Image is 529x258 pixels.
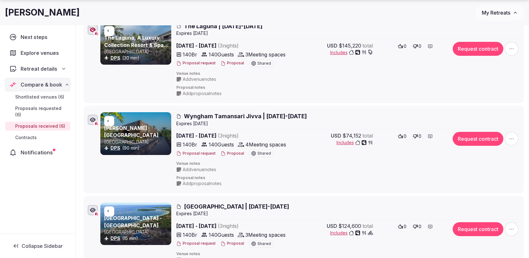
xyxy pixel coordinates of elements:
[257,152,271,155] span: Shared
[218,42,239,49] span: ( 3 night s )
[330,230,373,236] button: Includes
[176,241,216,246] button: Proposal request
[221,151,244,156] button: Proposal
[5,239,70,253] button: Collapse Sidebar
[218,223,239,229] span: ( 3 night s )
[104,145,170,151] div: (90 min)
[245,141,286,148] span: 4 Meeting spaces
[183,166,216,173] span: Add venue notes
[21,33,50,41] span: Next steps
[183,76,216,82] span: Add venue notes
[104,229,170,235] p: [GEOGRAPHIC_DATA]
[221,61,244,66] button: Proposal
[218,132,239,139] span: ( 3 night s )
[21,65,57,73] span: Retreat details
[404,43,406,49] span: 0
[104,235,170,242] div: (15 min)
[15,94,64,100] span: Shortlisted venues (6)
[209,231,234,239] span: 140 Guests
[327,222,337,230] span: USD
[183,90,222,97] span: Add proposal notes
[176,42,288,49] span: [DATE] - [DATE]
[209,141,234,148] span: 140 Guests
[453,132,503,146] button: Request contract
[5,146,70,159] a: Notifications
[104,125,159,138] a: [PERSON_NAME][GEOGRAPHIC_DATA]
[396,132,408,141] button: 0
[339,42,361,49] span: $145,220
[419,43,421,49] span: 0
[419,133,421,139] span: 0
[221,241,244,246] button: Proposal
[176,132,288,139] span: [DATE] - [DATE]
[184,203,289,210] span: [GEOGRAPHIC_DATA] | [DATE]-[DATE]
[362,222,373,230] span: total
[176,151,216,156] button: Proposal request
[176,210,520,217] div: Expire s [DATE]
[21,81,62,88] span: Compare & book
[331,132,341,139] span: USD
[21,49,61,57] span: Explore venues
[404,133,406,139] span: 0
[209,51,234,58] span: 140 Guests
[104,215,162,228] a: [GEOGRAPHIC_DATA] - [GEOGRAPHIC_DATA]
[176,120,520,127] div: Expire s [DATE]
[104,35,169,62] a: The Laguna, A Luxury Collection Resort & Spa, [GEOGRAPHIC_DATA], [GEOGRAPHIC_DATA]
[5,133,70,142] a: Contracts
[343,132,361,139] span: $74,152
[404,223,406,230] span: 0
[396,42,408,51] button: 0
[5,93,70,101] a: Shortlisted venues (6)
[176,71,520,76] span: Venue notes
[5,46,70,60] a: Explore venues
[362,132,373,139] span: total
[257,61,271,65] span: Shared
[476,5,524,21] button: My Retreats
[176,175,520,181] span: Proposal notes
[5,122,70,131] a: Proposals received (6)
[245,231,286,239] span: 3 Meeting spaces
[396,222,408,231] button: 0
[176,85,520,90] span: Proposal notes
[15,134,37,141] span: Contracts
[482,10,510,16] span: My Retreats
[110,55,120,61] a: DPS
[110,235,120,241] a: DPS
[362,42,373,49] span: total
[5,30,70,44] a: Next steps
[327,42,337,49] span: USD
[453,222,503,236] button: Request contract
[104,55,170,61] div: (30 min)
[337,139,373,146] button: Includes
[183,51,197,58] span: 140 Br
[184,22,262,30] span: The Laguna | [DATE]-[DATE]
[411,222,423,231] button: 0
[110,145,120,151] a: DPS
[183,141,197,148] span: 140 Br
[22,243,63,249] span: Collapse Sidebar
[15,105,68,118] span: Proposals requested (6)
[176,61,216,66] button: Proposal request
[183,180,222,187] span: Add proposal notes
[176,251,520,257] span: Venue notes
[15,123,65,129] span: Proposals received (6)
[338,222,361,230] span: $124,600
[176,30,520,36] div: Expire s [DATE]
[257,242,271,246] span: Shared
[176,222,288,230] span: [DATE] - [DATE]
[21,149,55,156] span: Notifications
[411,42,423,51] button: 0
[245,51,286,58] span: 3 Meeting spaces
[104,139,170,145] p: [GEOGRAPHIC_DATA]
[411,132,423,141] button: 0
[5,104,70,119] a: Proposals requested (6)
[419,223,421,230] span: 0
[183,231,197,239] span: 140 Br
[5,6,80,19] h1: [PERSON_NAME]
[176,161,520,166] span: Venue notes
[184,112,307,120] span: Wyngham Tamansari Jivva | [DATE]-[DATE]
[330,49,373,56] button: Includes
